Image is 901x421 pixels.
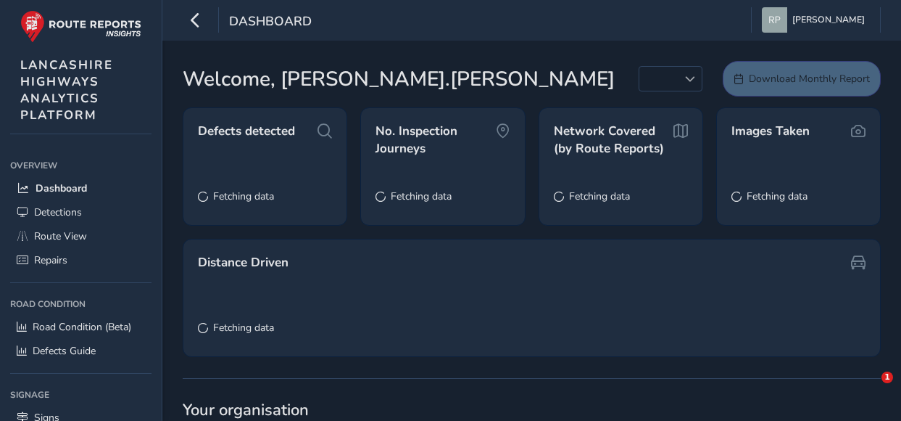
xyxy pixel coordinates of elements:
[569,189,630,203] span: Fetching data
[881,372,893,383] span: 1
[10,384,151,406] div: Signage
[10,339,151,363] a: Defects Guide
[731,123,810,140] span: Images Taken
[792,7,865,33] span: [PERSON_NAME]
[747,189,807,203] span: Fetching data
[33,320,131,334] span: Road Condition (Beta)
[36,181,87,195] span: Dashboard
[183,399,881,421] span: Your organisation
[10,200,151,224] a: Detections
[762,7,870,33] button: [PERSON_NAME]
[198,254,288,271] span: Distance Driven
[183,64,615,94] span: Welcome, [PERSON_NAME].[PERSON_NAME]
[554,123,673,157] span: Network Covered (by Route Reports)
[10,224,151,248] a: Route View
[10,155,151,176] div: Overview
[391,189,452,203] span: Fetching data
[375,123,495,157] span: No. Inspection Journeys
[229,12,312,33] span: Dashboard
[762,7,787,33] img: diamond-layout
[10,315,151,339] a: Road Condition (Beta)
[34,253,67,267] span: Repairs
[34,205,82,219] span: Detections
[34,229,87,243] span: Route View
[10,176,151,200] a: Dashboard
[198,123,295,140] span: Defects detected
[10,248,151,272] a: Repairs
[20,57,113,123] span: LANCASHIRE HIGHWAYS ANALYTICS PLATFORM
[20,10,141,43] img: rr logo
[213,321,274,335] span: Fetching data
[213,189,274,203] span: Fetching data
[33,344,96,358] span: Defects Guide
[852,372,887,406] iframe: Intercom live chat
[10,293,151,315] div: Road Condition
